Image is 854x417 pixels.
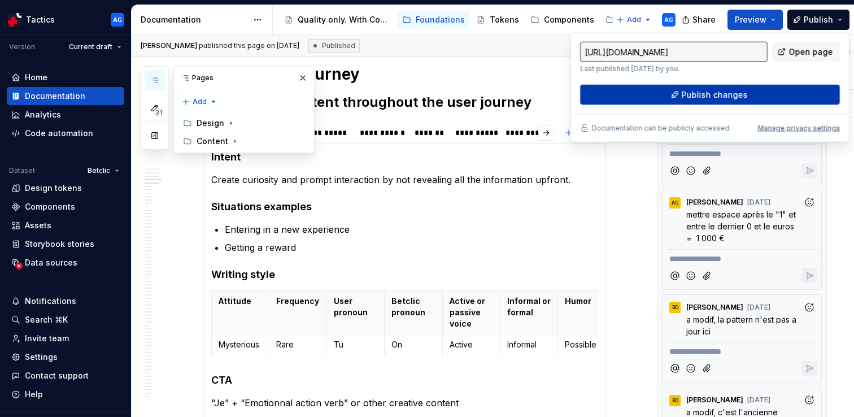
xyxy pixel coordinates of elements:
button: Preview [727,10,783,30]
p: User pronoun [334,296,377,318]
button: Mention someone [667,361,682,376]
a: Storybook stories [7,235,124,253]
h4: Writing style [211,268,599,281]
button: Share [676,10,723,30]
div: Analytics [25,109,61,120]
h4: CTA [211,373,599,387]
span: Publish changes [682,89,748,101]
p: Getting a reward [225,241,599,254]
div: Composer editor [667,342,817,358]
div: Design [197,118,224,129]
div: Page tree [178,114,310,150]
p: Attitude [219,296,262,307]
div: Data sources [25,257,77,268]
img: d0572a82-6cc2-4944-97f1-21a898ae7e2a.png [8,13,21,27]
button: Add reaction [801,195,817,210]
button: Add [178,94,221,110]
button: Reply [801,361,817,376]
span: published this page on [DATE] [141,41,299,50]
h4: Situations examples [211,200,599,214]
h2: Leading our content throughout the user journey [204,93,606,111]
span: [PERSON_NAME] [141,41,197,50]
a: Assets [7,216,124,234]
div: Search ⌘K [25,314,68,325]
button: Manage privacy settings [757,124,840,133]
span: 31 [154,108,164,117]
button: Mention someone [667,268,682,283]
span: Publish [804,14,833,25]
div: Components [25,201,75,212]
button: Betclic [82,163,124,179]
span: Current draft [69,42,112,51]
div: Foundations [416,14,465,25]
p: Active or passive voice [450,296,493,329]
button: Attach files [700,163,715,179]
p: Tu [334,339,377,350]
a: Resources [601,11,665,29]
div: Home [25,72,47,83]
span: Add [193,97,207,106]
div: Content [197,136,228,147]
div: Invite team [25,333,69,344]
div: Contact support [25,370,89,381]
div: Quality only. With Consistency. [298,14,391,25]
button: Attach files [700,361,715,376]
div: Design tokens [25,183,82,194]
a: Components [526,11,599,29]
p: Informal or formal [507,296,551,318]
p: On [391,339,435,350]
p: "Je” + “Emotionnal action verb” or other creative content [211,396,599,410]
button: Publish changes [580,85,840,105]
a: Invite team [7,329,124,347]
button: Reply [801,268,817,283]
p: Last published [DATE] by you. [580,64,768,73]
div: AG [664,15,673,24]
span: Add [627,15,641,24]
button: Add emoji [683,163,699,179]
div: Settings [25,351,58,363]
button: Contact support [7,367,124,385]
div: AG [113,15,122,24]
div: Version [9,42,35,51]
button: Add reaction [801,299,817,315]
button: Help [7,385,124,403]
a: Design tokens [7,179,124,197]
p: Active [450,339,493,350]
div: Tokens [490,14,519,25]
button: Mention someone [667,163,682,179]
p: Rare [276,339,320,350]
div: Composer editor [667,249,817,265]
button: Current draft [64,39,127,55]
span: a modif, la pattern n'est pas a jour ici [686,315,799,336]
a: Settings [7,348,124,366]
div: Tactics [26,14,55,25]
div: BD [672,303,678,312]
div: Page tree [280,8,611,31]
button: Search ⌘K [7,311,124,329]
div: Content [178,132,310,150]
button: Add [613,12,655,28]
button: Add reaction [801,393,817,408]
span: mettre espace après le "1" et entre le dernier 0 et le euros = 1 000 € [686,210,798,243]
div: Assets [25,220,51,231]
a: Code automation [7,124,124,142]
a: Components [7,198,124,216]
div: Published [308,39,360,53]
h4: Intent [211,150,599,164]
a: Documentation [7,87,124,105]
p: Frequency [276,296,320,307]
div: Documentation [141,14,247,25]
div: Notifications [25,296,76,307]
div: Documentation [25,90,85,102]
p: Betclic pronoun [391,296,435,318]
button: Reply [801,163,817,179]
a: Quality only. With Consistency. [280,11,395,29]
span: Betclic [88,166,110,175]
span: [PERSON_NAME] [686,198,743,207]
p: Entering in a new experience [225,223,599,236]
button: Notifications [7,292,124,310]
div: AC [672,198,678,207]
div: Help [25,389,43,400]
a: Home [7,68,124,86]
